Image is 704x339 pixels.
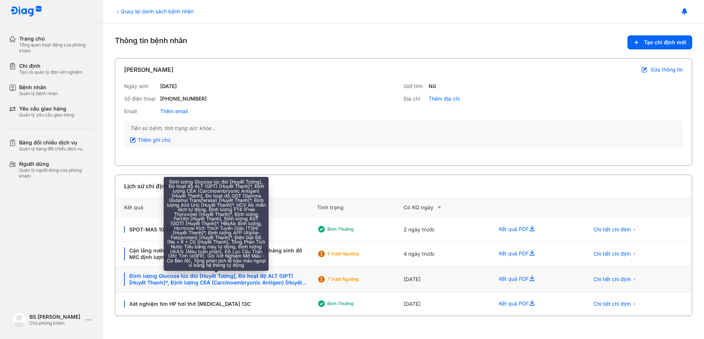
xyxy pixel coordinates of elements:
div: SPOT-MAS 10 Tầm Soát Sớm 10 Loại Ung Thư ** [124,226,308,233]
div: Tình trạng [317,197,404,218]
div: Quản lý yêu cầu giao hàng [19,112,74,118]
div: Kết quả PDF [490,267,580,292]
div: Quản lý người dùng của phòng khám [19,167,94,179]
div: Thông tin bệnh nhân [115,35,692,49]
span: Chi tiết chỉ định [594,276,631,283]
div: 4 ngày trước [404,241,490,267]
div: Tạo và quản lý đơn xét nghiệm [19,69,82,75]
div: Quản lý bảng đối chiếu dịch vụ [19,146,82,152]
div: Định lượng Glucose lúc đói [Huyết Tương], Đo hoạt độ ALT (GPT) [Huyết Thanh]*, Định lượng CEA (Ca... [124,273,308,286]
span: Chi tiết chỉ định [594,251,631,257]
div: Bảng đối chiếu dịch vụ [19,139,82,146]
div: Thêm email [160,108,188,115]
div: Trang chủ [19,35,94,42]
div: Yêu cầu giao hàng [19,105,74,112]
div: Cặn lắng nước tiểu + Vi khuẩn nuôi cấy, định danh và kháng sinh đồ MIC định lượng hệ tự động [Nướ... [124,247,308,261]
div: Có KQ ngày [404,203,490,212]
div: Địa chỉ [404,95,426,102]
div: [PERSON_NAME] [124,65,173,74]
img: logo [12,312,27,327]
div: Xét nghiệm tìm HP hơi thở [MEDICAL_DATA] 13C [124,301,308,307]
div: Bình thường [327,226,386,232]
span: Sửa thông tin [651,66,683,73]
div: Giới tính [404,83,426,90]
div: Lịch sử chỉ định [124,182,169,191]
div: Chủ phòng khám [29,320,82,326]
div: Bệnh nhân [19,84,58,91]
div: [PHONE_NUMBER] [160,95,207,102]
button: Tạo chỉ định mới [627,35,692,49]
button: Chi tiết chỉ định [589,274,641,285]
div: Kết quả PDF [490,218,580,241]
div: Kết quả PDF [490,292,580,316]
div: [DATE] [404,292,490,316]
div: Người dùng [19,161,94,167]
div: Bình thường [327,301,386,307]
div: BS [PERSON_NAME] [29,314,82,320]
div: Thêm ghi chú [130,137,170,143]
button: Chi tiết chỉ định [589,248,641,259]
div: Kết quả [115,197,317,218]
div: 2 ngày trước [404,218,490,241]
button: Chi tiết chỉ định [589,298,641,310]
div: 7 Vượt ngưỡng [327,276,386,282]
div: Quay lại danh sách bệnh nhân [115,7,194,15]
span: Tạo chỉ định mới [644,39,686,46]
div: Số điện thoại [124,95,157,102]
div: Tổng quan hoạt động của phòng khám [19,42,94,54]
div: Nữ [429,83,436,90]
div: Ngày sinh [124,83,157,90]
div: Email [124,108,157,115]
span: Chi tiết chỉ định [594,226,631,233]
img: logo [10,6,42,17]
div: [DATE] [404,267,490,292]
div: Thêm địa chỉ [429,95,460,102]
div: Quản lý bệnh nhân [19,91,58,97]
div: Kết quả PDF [490,241,580,267]
button: Chi tiết chỉ định [589,224,641,235]
span: Chi tiết chỉ định [594,301,631,307]
div: 5 Vượt ngưỡng [327,251,386,257]
div: [DATE] [160,83,177,90]
div: Tiền sử bệnh, tình trạng sức khỏe... [130,125,677,132]
div: Chỉ định [19,63,82,69]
